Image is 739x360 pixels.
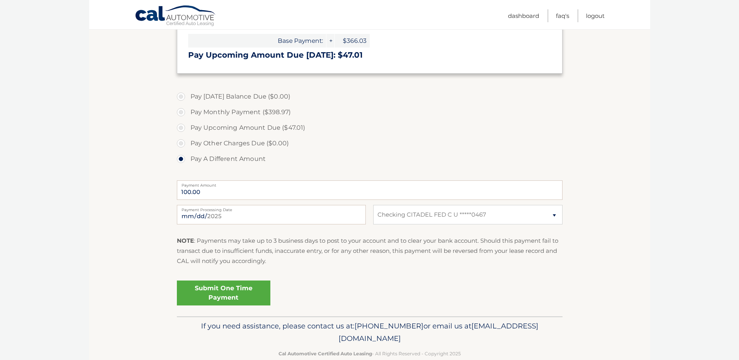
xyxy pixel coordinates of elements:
[135,5,217,28] a: Cal Automotive
[326,34,334,48] span: +
[177,180,563,187] label: Payment Amount
[556,9,569,22] a: FAQ's
[188,34,326,48] span: Base Payment:
[177,205,366,224] input: Payment Date
[177,205,366,211] label: Payment Processing Date
[188,50,551,60] h3: Pay Upcoming Amount Due [DATE]: $47.01
[355,321,423,330] span: [PHONE_NUMBER]
[177,281,270,305] a: Submit One Time Payment
[177,237,194,244] strong: NOTE
[177,151,563,167] label: Pay A Different Amount
[177,104,563,120] label: Pay Monthly Payment ($398.97)
[177,136,563,151] label: Pay Other Charges Due ($0.00)
[508,9,539,22] a: Dashboard
[339,321,538,343] span: [EMAIL_ADDRESS][DOMAIN_NAME]
[177,236,563,266] p: : Payments may take up to 3 business days to post to your account and to clear your bank account....
[182,320,557,345] p: If you need assistance, please contact us at: or email us at
[279,351,372,356] strong: Cal Automotive Certified Auto Leasing
[177,89,563,104] label: Pay [DATE] Balance Due ($0.00)
[177,180,563,200] input: Payment Amount
[335,34,370,48] span: $366.03
[182,349,557,358] p: - All Rights Reserved - Copyright 2025
[177,120,563,136] label: Pay Upcoming Amount Due ($47.01)
[586,9,605,22] a: Logout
